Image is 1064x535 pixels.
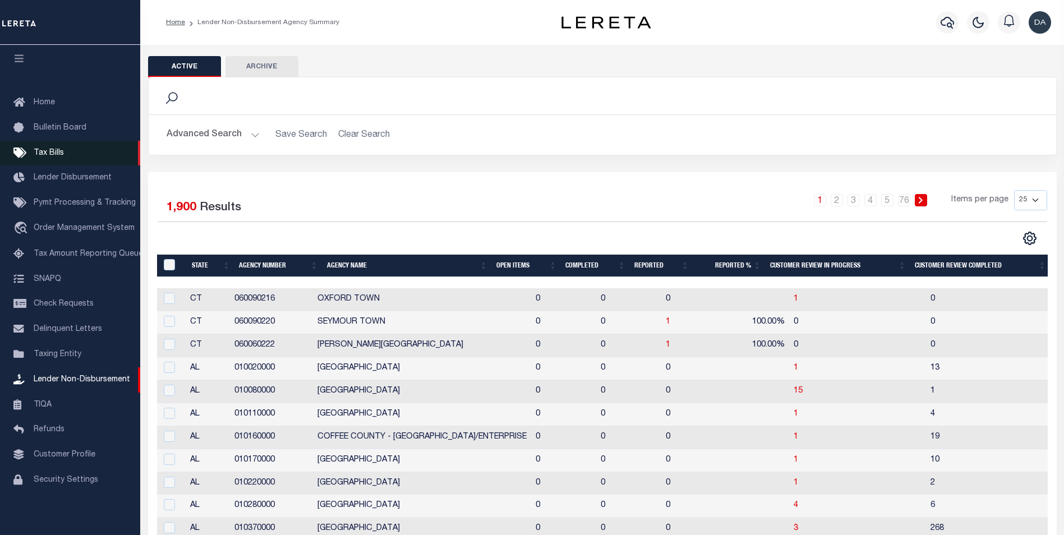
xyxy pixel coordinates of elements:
[789,334,926,357] td: 0
[596,426,661,449] td: 0
[34,426,65,433] span: Refunds
[794,387,803,395] a: 15
[225,56,298,77] button: Archive
[230,403,313,426] td: 010110000
[721,334,790,357] td: 100.00%
[230,426,313,449] td: 010160000
[313,449,531,472] td: [GEOGRAPHIC_DATA]
[630,255,693,278] th: Reported: activate to sort column ascending
[596,334,661,357] td: 0
[34,325,102,333] span: Delinquent Letters
[186,288,230,311] td: CT
[34,350,81,358] span: Taxing Entity
[926,472,1058,495] td: 2
[926,495,1058,518] td: 6
[313,311,531,334] td: SEYMOUR TOWN
[187,255,234,278] th: State: activate to sort column ascending
[561,16,651,29] img: logo-dark.svg
[531,495,596,518] td: 0
[531,449,596,472] td: 0
[1029,11,1051,34] img: svg+xml;base64,PHN2ZyB4bWxucz0iaHR0cDovL3d3dy53My5vcmcvMjAwMC9zdmciIHBvaW50ZXItZXZlbnRzPSJub25lIi...
[596,380,661,403] td: 0
[531,311,596,334] td: 0
[34,476,98,484] span: Security Settings
[661,472,721,495] td: 0
[794,524,798,532] a: 3
[323,255,492,278] th: Agency Name: activate to sort column ascending
[186,495,230,518] td: AL
[926,403,1058,426] td: 4
[531,357,596,380] td: 0
[13,222,31,236] i: travel_explore
[313,426,531,449] td: COFFEE COUNTY - [GEOGRAPHIC_DATA]/ENTERPRISE
[661,288,721,311] td: 0
[794,295,798,303] a: 1
[230,380,313,403] td: 010080000
[186,449,230,472] td: AL
[34,400,52,408] span: TIQA
[34,99,55,107] span: Home
[596,311,661,334] td: 0
[794,501,798,509] a: 4
[230,357,313,380] td: 010020000
[313,403,531,426] td: [GEOGRAPHIC_DATA]
[167,124,260,146] button: Advanced Search
[313,357,531,380] td: [GEOGRAPHIC_DATA]
[34,376,130,384] span: Lender Non-Disbursement
[596,472,661,495] td: 0
[230,472,313,495] td: 010220000
[661,357,721,380] td: 0
[34,149,64,157] span: Tax Bills
[531,288,596,311] td: 0
[666,318,670,326] a: 1
[531,334,596,357] td: 0
[814,194,826,206] a: 1
[910,255,1051,278] th: Customer Review Completed: activate to sort column ascending
[166,19,185,26] a: Home
[898,194,910,206] a: 76
[926,357,1058,380] td: 13
[794,364,798,372] span: 1
[492,255,561,278] th: Open Items: activate to sort column ascending
[864,194,877,206] a: 4
[157,255,188,278] th: MBACode
[313,495,531,518] td: [GEOGRAPHIC_DATA]
[794,456,798,464] a: 1
[831,194,843,206] a: 2
[313,288,531,311] td: OXFORD TOWN
[926,311,1058,334] td: 0
[186,403,230,426] td: AL
[234,255,322,278] th: Agency Number: activate to sort column ascending
[661,495,721,518] td: 0
[186,334,230,357] td: CT
[926,380,1058,403] td: 1
[531,380,596,403] td: 0
[794,433,798,441] a: 1
[661,380,721,403] td: 0
[230,334,313,357] td: 060060222
[596,495,661,518] td: 0
[34,124,86,132] span: Bulletin Board
[847,194,860,206] a: 3
[531,403,596,426] td: 0
[186,311,230,334] td: CT
[313,472,531,495] td: [GEOGRAPHIC_DATA]
[881,194,893,206] a: 5
[794,479,798,487] a: 1
[794,410,798,418] a: 1
[186,357,230,380] td: AL
[185,17,339,27] li: Lender Non-Disbursement Agency Summary
[661,426,721,449] td: 0
[661,449,721,472] td: 0
[313,334,531,357] td: [PERSON_NAME][GEOGRAPHIC_DATA]
[186,426,230,449] td: AL
[926,426,1058,449] td: 19
[596,449,661,472] td: 0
